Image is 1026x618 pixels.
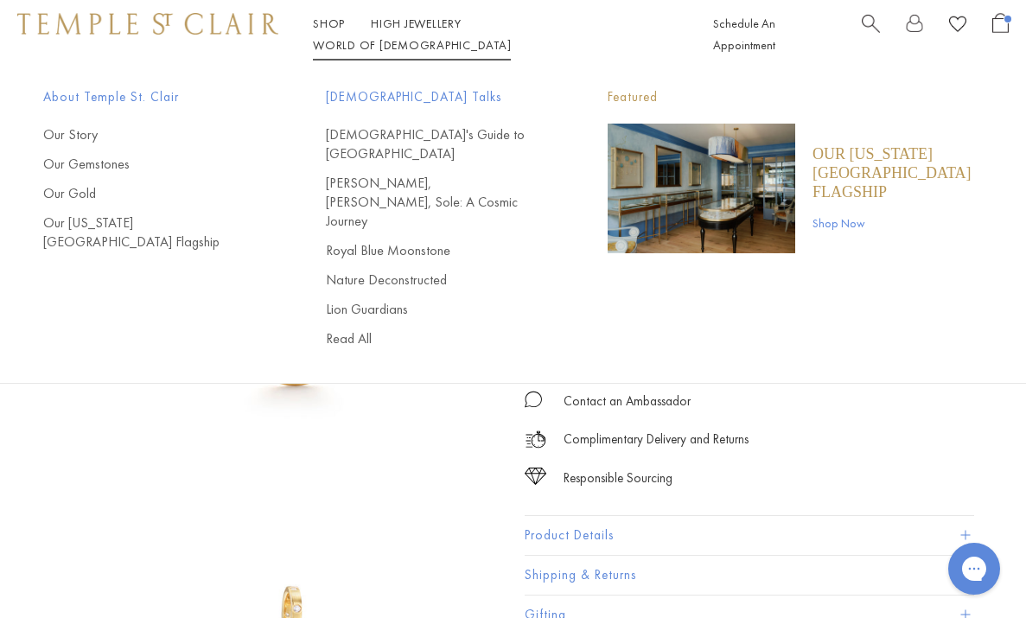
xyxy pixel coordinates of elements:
[713,16,775,53] a: Schedule An Appointment
[940,537,1009,601] iframe: Gorgias live chat messenger
[992,13,1009,56] a: Open Shopping Bag
[43,184,257,203] a: Our Gold
[43,155,257,174] a: Our Gemstones
[564,468,672,489] div: Responsible Sourcing
[313,13,674,56] nav: Main navigation
[326,271,539,290] a: Nature Deconstructed
[313,16,345,31] a: ShopShop
[525,516,974,555] button: Product Details
[326,125,539,163] a: [DEMOGRAPHIC_DATA]'s Guide to [GEOGRAPHIC_DATA]
[813,213,983,233] a: Shop Now
[813,144,983,201] a: Our [US_STATE][GEOGRAPHIC_DATA] Flagship
[371,16,462,31] a: High JewelleryHigh Jewellery
[326,329,539,348] a: Read All
[525,468,546,485] img: icon_sourcing.svg
[564,391,691,412] div: Contact an Ambassador
[326,300,539,319] a: Lion Guardians
[326,86,539,108] span: [DEMOGRAPHIC_DATA] Talks
[608,86,983,108] p: Featured
[525,429,546,450] img: icon_delivery.svg
[326,241,539,260] a: Royal Blue Moonstone
[326,174,539,231] a: [PERSON_NAME], [PERSON_NAME], Sole: A Cosmic Journey
[43,213,257,252] a: Our [US_STATE][GEOGRAPHIC_DATA] Flagship
[949,13,966,40] a: View Wishlist
[564,429,749,450] p: Complimentary Delivery and Returns
[43,125,257,144] a: Our Story
[525,391,542,408] img: MessageIcon-01_2.svg
[17,13,278,34] img: Temple St. Clair
[313,37,511,53] a: World of [DEMOGRAPHIC_DATA]World of [DEMOGRAPHIC_DATA]
[862,13,880,56] a: Search
[525,556,974,595] button: Shipping & Returns
[43,86,257,108] span: About Temple St. Clair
